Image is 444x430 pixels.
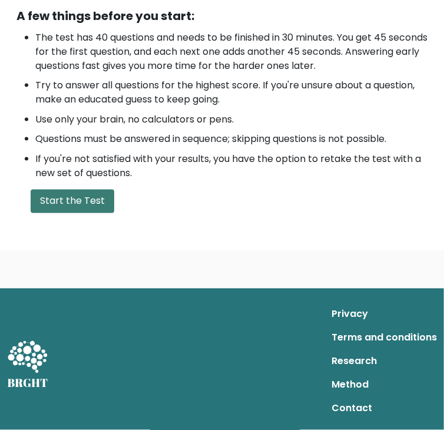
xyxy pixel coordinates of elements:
li: Questions must be answered in sequence; skipping questions is not possible. [35,132,428,146]
li: The test has 40 questions and needs to be finished in 30 minutes. You get 45 seconds for the firs... [35,31,428,73]
button: Start the Test [31,190,114,213]
a: Terms and conditions [332,326,437,350]
a: Method [332,373,437,397]
a: Privacy [332,303,437,326]
a: Contact [332,397,437,421]
a: Research [332,350,437,373]
li: Try to answer all questions for the highest score. If you're unsure about a question, make an edu... [35,78,428,107]
li: Use only your brain, no calculators or pens. [35,113,428,127]
li: If you're not satisfied with your results, you have the option to retake the test with a new set ... [35,152,428,180]
div: A few things before you start: [16,7,428,25]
